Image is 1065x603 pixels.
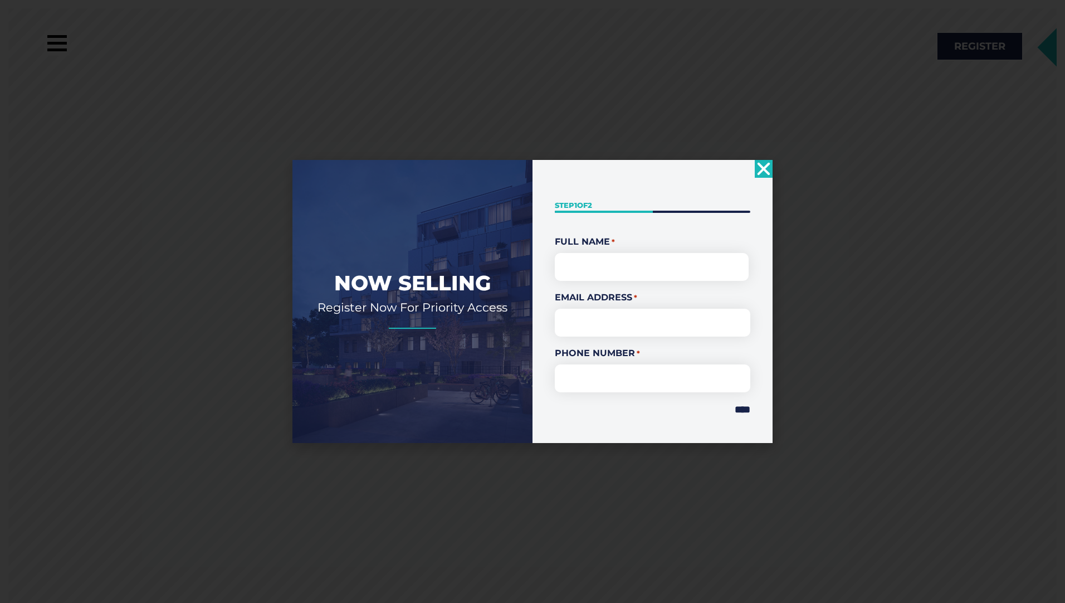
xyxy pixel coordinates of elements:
[555,235,750,249] legend: Full Name
[555,347,750,360] label: Phone Number
[755,160,773,178] a: Close
[309,300,516,315] h2: Register Now For Priority Access
[309,270,516,296] h2: Now Selling
[588,201,592,210] span: 2
[574,201,577,210] span: 1
[555,291,750,304] label: Email Address
[555,200,750,211] p: Step of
